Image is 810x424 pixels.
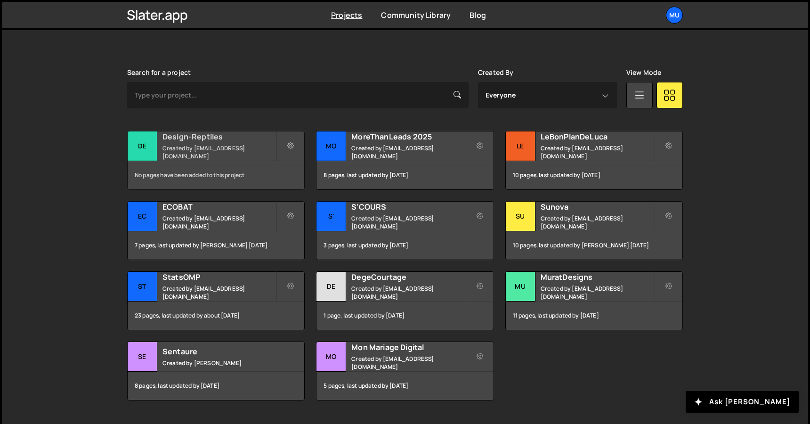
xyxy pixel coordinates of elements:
a: Mu [666,7,683,24]
h2: MuratDesigns [541,272,654,282]
div: Su [506,202,535,231]
h2: Sunova [541,202,654,212]
a: Se Sentaure Created by [PERSON_NAME] 8 pages, last updated by [DATE] [127,342,305,400]
div: 10 pages, last updated by [DATE] [506,161,682,189]
h2: StatsOMP [162,272,276,282]
h2: Mon Mariage Digital [351,342,465,352]
a: Mo Mon Mariage Digital Created by [EMAIL_ADDRESS][DOMAIN_NAME] 5 pages, last updated by [DATE] [316,342,494,400]
h2: DegeCourtage [351,272,465,282]
div: Mo [316,342,346,372]
h2: S'COURS [351,202,465,212]
div: 3 pages, last updated by [DATE] [316,231,493,260]
small: Created by [EMAIL_ADDRESS][DOMAIN_NAME] [351,285,465,301]
div: De [128,131,157,161]
div: 5 pages, last updated by [DATE] [316,372,493,400]
label: View Mode [626,69,661,76]
h2: MoreThanLeads 2025 [351,131,465,142]
a: Su Sunova Created by [EMAIL_ADDRESS][DOMAIN_NAME] 10 pages, last updated by [PERSON_NAME] [DATE] [505,201,683,260]
a: Le LeBonPlanDeLuca Created by [EMAIL_ADDRESS][DOMAIN_NAME] 10 pages, last updated by [DATE] [505,131,683,190]
div: No pages have been added to this project [128,161,304,189]
a: Community Library [381,10,451,20]
div: Mu [506,272,535,302]
a: Mo MoreThanLeads 2025 Created by [EMAIL_ADDRESS][DOMAIN_NAME] 8 pages, last updated by [DATE] [316,131,494,190]
small: Created by [EMAIL_ADDRESS][DOMAIN_NAME] [351,214,465,230]
small: Created by [EMAIL_ADDRESS][DOMAIN_NAME] [541,285,654,301]
a: St StatsOMP Created by [EMAIL_ADDRESS][DOMAIN_NAME] 23 pages, last updated by about [DATE] [127,271,305,330]
div: Le [506,131,535,161]
small: Created by [EMAIL_ADDRESS][DOMAIN_NAME] [541,144,654,160]
h2: Sentaure [162,346,276,357]
div: 23 pages, last updated by about [DATE] [128,302,304,330]
div: 8 pages, last updated by [DATE] [128,372,304,400]
a: S' S'COURS Created by [EMAIL_ADDRESS][DOMAIN_NAME] 3 pages, last updated by [DATE] [316,201,494,260]
input: Type your project... [127,82,469,108]
h2: Design-Reptiles [162,131,276,142]
small: Created by [EMAIL_ADDRESS][DOMAIN_NAME] [162,285,276,301]
div: EC [128,202,157,231]
h2: ECOBAT [162,202,276,212]
a: EC ECOBAT Created by [EMAIL_ADDRESS][DOMAIN_NAME] 7 pages, last updated by [PERSON_NAME] [DATE] [127,201,305,260]
div: Se [128,342,157,372]
div: 8 pages, last updated by [DATE] [316,161,493,189]
a: Projects [331,10,362,20]
small: Created by [EMAIL_ADDRESS][DOMAIN_NAME] [541,214,654,230]
small: Created by [EMAIL_ADDRESS][DOMAIN_NAME] [162,144,276,160]
div: 11 pages, last updated by [DATE] [506,302,682,330]
label: Search for a project [127,69,191,76]
a: Mu MuratDesigns Created by [EMAIL_ADDRESS][DOMAIN_NAME] 11 pages, last updated by [DATE] [505,271,683,330]
div: St [128,272,157,302]
small: Created by [PERSON_NAME] [162,359,276,367]
div: S' [316,202,346,231]
small: Created by [EMAIL_ADDRESS][DOMAIN_NAME] [351,144,465,160]
div: 1 page, last updated by [DATE] [316,302,493,330]
a: De Design-Reptiles Created by [EMAIL_ADDRESS][DOMAIN_NAME] No pages have been added to this project [127,131,305,190]
div: 7 pages, last updated by [PERSON_NAME] [DATE] [128,231,304,260]
h2: LeBonPlanDeLuca [541,131,654,142]
label: Created By [478,69,514,76]
div: 10 pages, last updated by [PERSON_NAME] [DATE] [506,231,682,260]
a: De DegeCourtage Created by [EMAIL_ADDRESS][DOMAIN_NAME] 1 page, last updated by [DATE] [316,271,494,330]
button: Ask [PERSON_NAME] [686,391,799,413]
div: De [316,272,346,302]
a: Blog [470,10,486,20]
div: Mo [316,131,346,161]
small: Created by [EMAIL_ADDRESS][DOMAIN_NAME] [162,214,276,230]
small: Created by [EMAIL_ADDRESS][DOMAIN_NAME] [351,355,465,371]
